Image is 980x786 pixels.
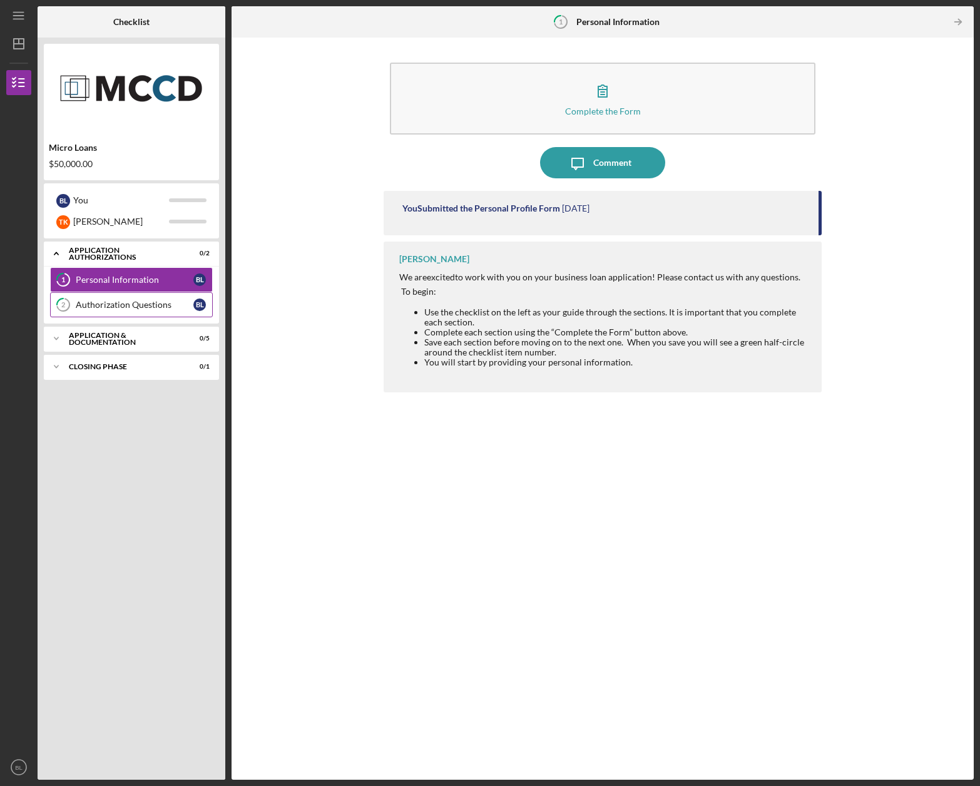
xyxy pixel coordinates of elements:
[49,143,214,153] div: Micro Loans
[187,363,210,370] div: 0 / 1
[15,764,23,771] text: BL
[6,755,31,780] button: BL
[76,300,193,310] div: Authorization Questions
[73,190,169,211] div: You
[576,17,660,27] b: Personal Information
[44,50,219,125] img: Product logo
[69,363,178,370] div: Closing Phase
[187,335,210,342] div: 0 / 5
[559,18,563,26] tspan: 1
[56,194,70,208] div: B L
[61,301,65,309] tspan: 2
[399,272,427,282] span: We are
[424,337,809,357] li: Save each section before moving on to the next one. When you save you will see a green half-circl...
[540,147,665,178] button: Comment
[799,272,800,282] span: .
[455,272,652,282] span: to work with you on your business loan application
[69,332,178,346] div: Application & Documentation
[76,275,193,285] div: Personal Information
[56,215,70,229] div: T K
[652,272,655,282] span: !
[61,276,65,284] tspan: 1
[193,299,206,311] div: B L
[399,254,469,264] div: [PERSON_NAME]
[424,327,809,337] div: Complete each section using the “Complete the Form” button above.
[427,272,455,282] span: excited
[187,250,210,257] div: 0 / 2
[73,211,169,232] div: [PERSON_NAME]
[193,273,206,286] div: B L
[401,286,436,297] span: To begin:
[49,159,214,169] div: $50,000.00
[390,63,815,135] button: Complete the Form
[69,247,178,261] div: Application Authorizations
[657,272,799,282] span: Please contact us with any questions
[593,147,631,178] div: Comment
[402,203,560,213] div: You Submitted the Personal Profile Form
[562,203,590,213] time: 2025-08-15 01:22
[565,106,641,116] div: Complete the Form
[50,292,213,317] a: 2Authorization QuestionsBL
[424,357,633,367] span: You will start by providing your personal information.
[50,267,213,292] a: 1Personal InformationBL
[424,307,809,327] li: Use the checklist on the left as your guide through the sections. It is important that you comple...
[113,17,150,27] b: Checklist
